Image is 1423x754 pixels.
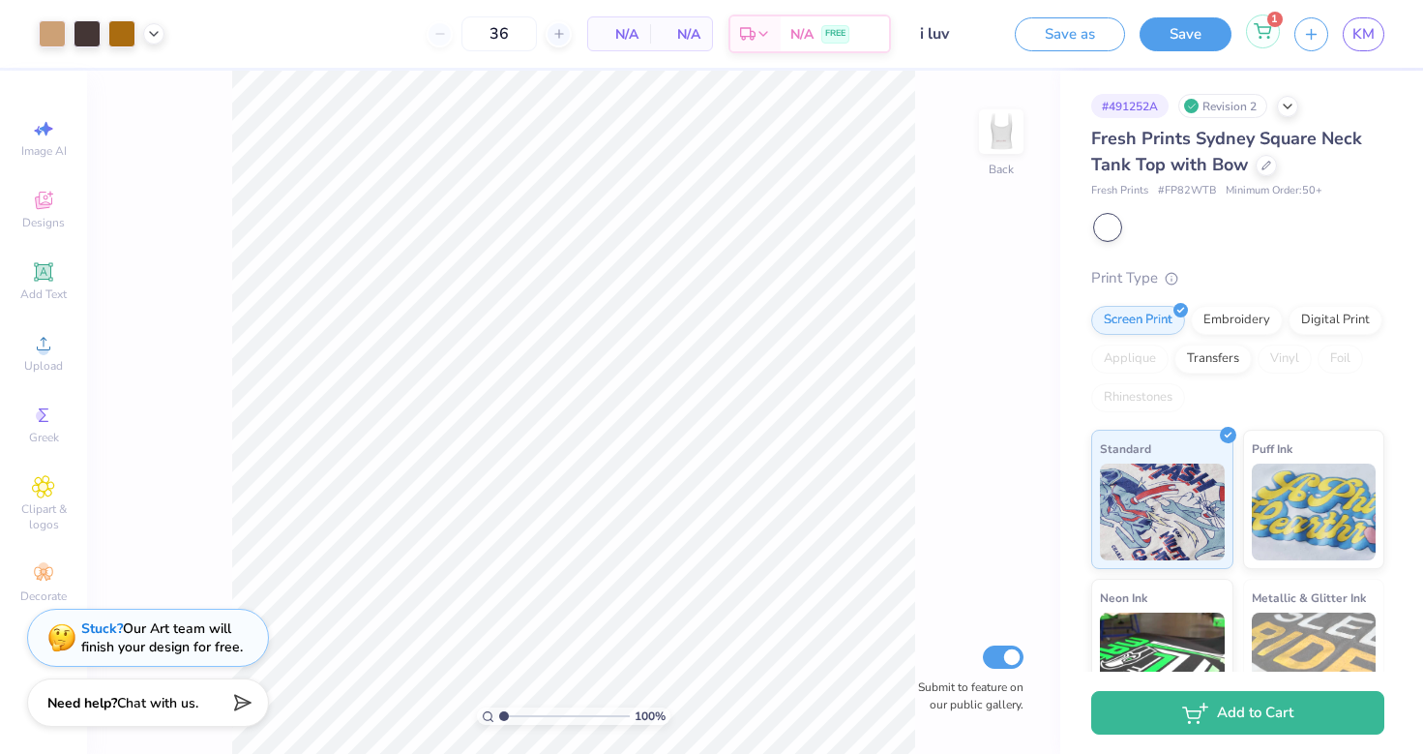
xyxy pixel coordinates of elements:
span: Neon Ink [1100,588,1147,608]
span: Minimum Order: 50 + [1226,183,1322,199]
span: N/A [790,24,814,45]
span: Greek [29,430,59,445]
img: Standard [1100,464,1225,560]
div: Screen Print [1091,306,1185,335]
span: Puff Ink [1252,438,1292,459]
span: Fresh Prints Sydney Square Neck Tank Top with Bow [1091,127,1362,176]
span: Fresh Prints [1091,183,1148,199]
img: Puff Ink [1252,464,1377,560]
label: Submit to feature on our public gallery. [907,679,1023,713]
img: Back [982,112,1021,151]
span: N/A [600,24,638,45]
span: Designs [22,215,65,230]
span: Chat with us. [117,694,198,712]
button: Save [1140,17,1231,51]
input: – – [461,16,537,51]
div: Back [989,161,1014,178]
input: Untitled Design [905,15,1000,53]
span: Decorate [20,588,67,604]
div: Foil [1318,345,1363,374]
div: Print Type [1091,267,1384,289]
img: Neon Ink [1100,613,1225,709]
div: Digital Print [1289,306,1382,335]
span: Image AI [21,143,67,159]
span: Metallic & Glitter Ink [1252,588,1366,608]
div: Rhinestones [1091,383,1185,412]
span: Upload [24,358,63,374]
div: Vinyl [1258,345,1312,374]
span: 1 [1267,12,1283,27]
span: Add Text [20,287,67,302]
span: Standard [1100,438,1151,459]
button: Save as [1015,17,1125,51]
span: FREE [825,27,845,41]
img: Metallic & Glitter Ink [1252,613,1377,709]
div: Applique [1091,345,1169,374]
div: Transfers [1174,345,1252,374]
div: Embroidery [1191,306,1283,335]
div: Revision 2 [1178,94,1267,118]
strong: Need help? [47,694,117,712]
button: Add to Cart [1091,691,1384,735]
span: # FP82WTB [1158,183,1216,199]
span: Clipart & logos [10,501,77,532]
span: 100 % [635,708,666,725]
div: # 491252A [1091,94,1169,118]
a: KM [1343,17,1384,51]
span: N/A [662,24,700,45]
div: Our Art team will finish your design for free. [81,619,243,656]
strong: Stuck? [81,619,123,638]
span: KM [1352,23,1375,45]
